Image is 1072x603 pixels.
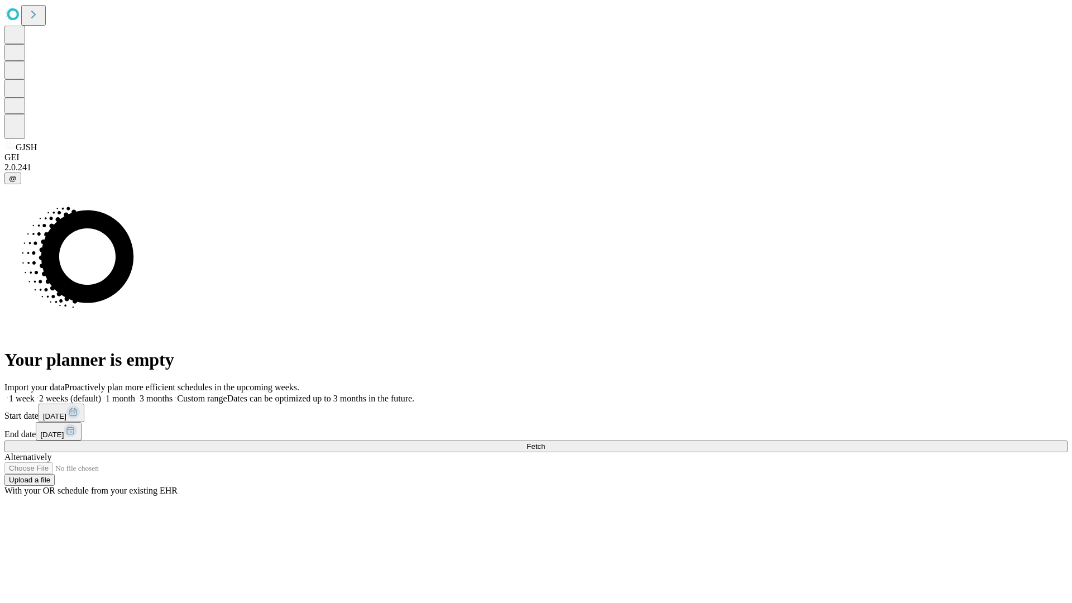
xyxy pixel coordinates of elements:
button: @ [4,173,21,184]
span: Custom range [177,394,227,403]
button: Upload a file [4,474,55,486]
span: Import your data [4,382,65,392]
button: [DATE] [36,422,82,441]
button: [DATE] [39,404,84,422]
button: Fetch [4,441,1068,452]
div: Start date [4,404,1068,422]
div: 2.0.241 [4,162,1068,173]
div: GEI [4,152,1068,162]
span: 1 month [106,394,135,403]
span: Alternatively [4,452,51,462]
span: Fetch [527,442,545,451]
span: GJSH [16,142,37,152]
span: @ [9,174,17,183]
span: [DATE] [40,430,64,439]
span: Proactively plan more efficient schedules in the upcoming weeks. [65,382,299,392]
span: Dates can be optimized up to 3 months in the future. [227,394,414,403]
span: [DATE] [43,412,66,420]
span: 3 months [140,394,173,403]
span: 2 weeks (default) [39,394,101,403]
span: With your OR schedule from your existing EHR [4,486,178,495]
span: 1 week [9,394,35,403]
h1: Your planner is empty [4,350,1068,370]
div: End date [4,422,1068,441]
